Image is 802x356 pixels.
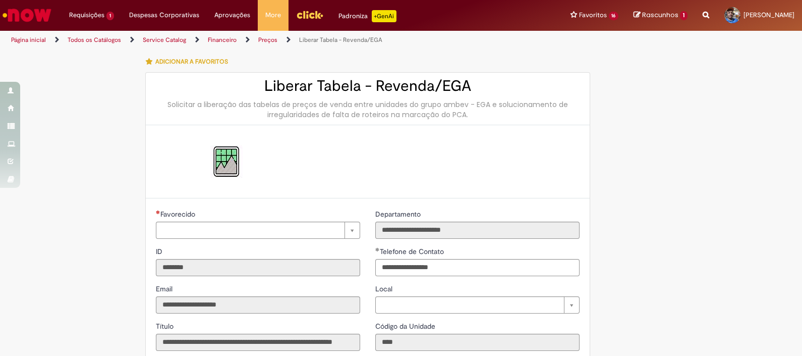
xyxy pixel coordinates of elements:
span: Adicionar a Favoritos [155,58,228,66]
input: Email [156,296,360,314]
input: Telefone de Contato [375,259,580,276]
img: ServiceNow [1,5,53,25]
span: Favoritos [579,10,607,20]
span: 1 [106,12,114,20]
div: Solicitar a liberação das tabelas de preços de venda entre unidades do grupo ambev - EGA e soluci... [156,99,580,120]
input: Título [156,334,360,351]
span: Obrigatório Preenchido [375,247,380,251]
label: Somente leitura - Departamento [375,209,423,219]
input: Departamento [375,222,580,239]
label: Somente leitura - ID [156,246,164,257]
span: Somente leitura - Código da Unidade [375,322,437,331]
a: Financeiro [208,36,237,44]
span: Despesas Corporativas [129,10,199,20]
h2: Liberar Tabela - Revenda/EGA [156,78,580,94]
span: Telefone de Contato [380,247,446,256]
a: Service Catalog [143,36,186,44]
a: Limpar campo Local [375,296,580,314]
span: Somente leitura - Departamento [375,210,423,219]
img: Liberar Tabela - Revenda/EGA [210,145,243,178]
span: More [265,10,281,20]
span: Rascunhos [642,10,678,20]
label: Somente leitura - Email [156,284,175,294]
span: 1 [680,11,688,20]
span: Local [375,284,394,293]
span: Necessários - Favorecido [160,210,197,219]
a: Liberar Tabela - Revenda/EGA [299,36,382,44]
button: Adicionar a Favoritos [145,51,234,72]
label: Somente leitura - Título [156,321,176,331]
a: Preços [258,36,277,44]
span: Somente leitura - Email [156,284,175,293]
a: Todos os Catálogos [68,36,121,44]
p: +GenAi [372,10,396,22]
ul: Trilhas de página [8,31,527,49]
span: Somente leitura - ID [156,247,164,256]
img: click_logo_yellow_360x200.png [296,7,323,22]
span: Requisições [69,10,104,20]
span: [PERSON_NAME] [743,11,794,19]
input: Código da Unidade [375,334,580,351]
a: Limpar campo Favorecido [156,222,360,239]
span: 16 [609,12,619,20]
div: Padroniza [338,10,396,22]
span: Necessários [156,210,160,214]
a: Rascunhos [634,11,688,20]
span: Somente leitura - Título [156,322,176,331]
span: Aprovações [214,10,250,20]
a: Página inicial [11,36,46,44]
label: Somente leitura - Código da Unidade [375,321,437,331]
input: ID [156,259,360,276]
